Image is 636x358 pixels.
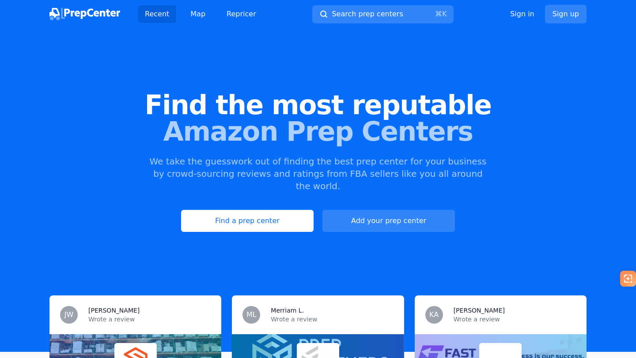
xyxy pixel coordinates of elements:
p: We take the guesswork out of finding the best prep center for your business by crowd-sourcing rev... [148,155,488,192]
kbd: K [442,10,447,18]
p: Wrote a review [454,315,576,324]
a: Find a prep center [181,210,314,232]
a: Add your prep center [322,210,455,232]
span: Find the most reputable [14,92,622,118]
span: KA [429,311,439,318]
a: Recent [138,5,176,23]
p: Wrote a review [88,315,211,324]
h3: [PERSON_NAME] [454,306,505,315]
a: Map [183,5,212,23]
h3: Merriam L. [271,306,304,315]
a: Sign in [510,9,534,19]
span: ML [246,311,257,318]
img: PrepCenter [49,8,120,20]
p: Wrote a review [271,315,393,324]
h3: [PERSON_NAME] [88,306,140,315]
a: Repricer [220,5,263,23]
span: JW [64,311,74,318]
span: Amazon Prep Centers [14,118,622,145]
span: Search prep centers [332,9,403,19]
button: Search prep centers⌘K [312,5,454,23]
a: Sign up [545,5,587,23]
kbd: ⌘ [435,10,442,18]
